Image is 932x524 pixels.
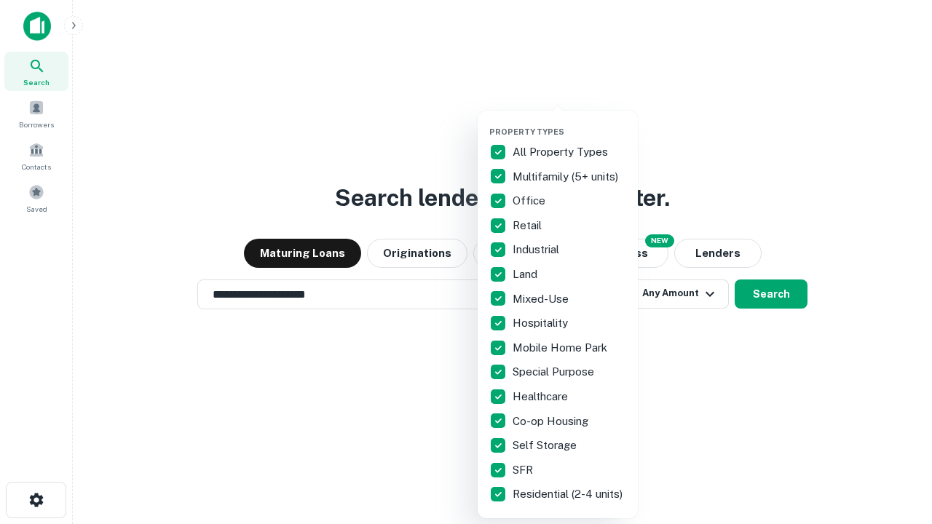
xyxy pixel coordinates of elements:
p: Office [513,192,548,210]
p: SFR [513,461,536,479]
p: Hospitality [513,314,571,332]
p: Healthcare [513,388,571,405]
p: Industrial [513,241,562,258]
p: Co-op Housing [513,413,591,430]
p: Land [513,266,540,283]
p: Retail [513,217,545,234]
p: Special Purpose [513,363,597,381]
p: Mixed-Use [513,290,572,308]
p: Self Storage [513,437,580,454]
span: Property Types [489,127,564,136]
p: All Property Types [513,143,611,161]
p: Multifamily (5+ units) [513,168,621,186]
p: Residential (2-4 units) [513,485,625,503]
p: Mobile Home Park [513,339,610,357]
iframe: Chat Widget [859,408,932,477]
